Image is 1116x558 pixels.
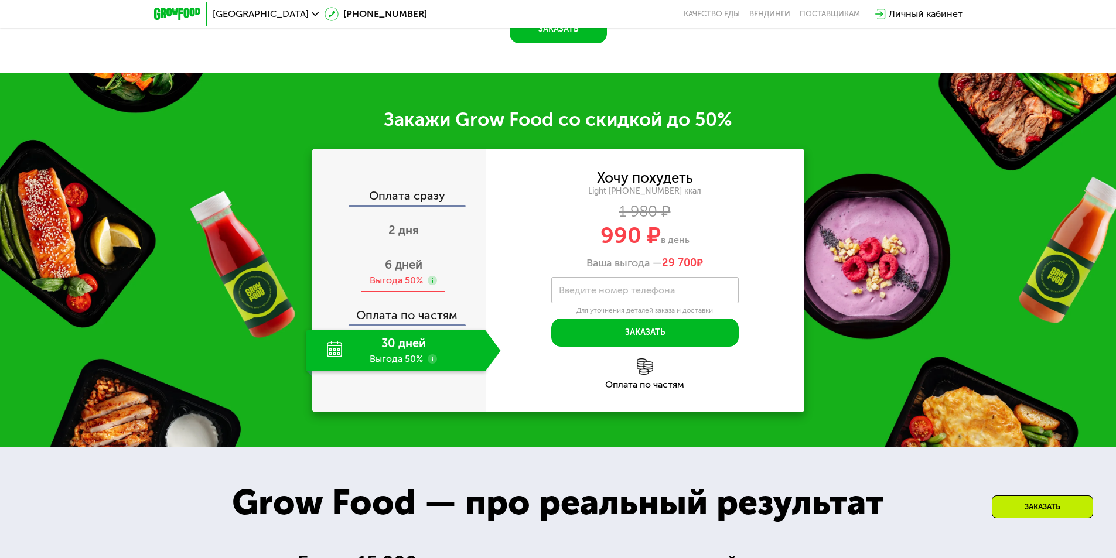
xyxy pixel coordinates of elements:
[749,9,790,19] a: Вендинги
[637,358,653,375] img: l6xcnZfty9opOoJh.png
[800,9,860,19] div: поставщикам
[661,234,690,245] span: в день
[551,306,739,316] div: Для уточнения деталей заказа и доставки
[313,190,486,205] div: Оплата сразу
[662,257,703,270] span: ₽
[385,258,422,272] span: 6 дней
[486,257,804,270] div: Ваша выгода —
[889,7,963,21] div: Личный кабинет
[486,380,804,389] div: Оплата по частям
[559,287,675,293] label: Введите номер телефона
[213,9,309,19] span: [GEOGRAPHIC_DATA]
[388,223,419,237] span: 2 дня
[486,186,804,197] div: Light [PHONE_NUMBER] ккал
[313,297,486,324] div: Оплата по частям
[486,206,804,218] div: 1 980 ₽
[510,15,607,43] button: Заказать
[662,256,697,269] span: 29 700
[600,222,661,249] span: 990 ₽
[992,495,1093,518] div: Заказать
[684,9,740,19] a: Качество еды
[325,7,427,21] a: [PHONE_NUMBER]
[551,319,739,347] button: Заказать
[206,476,909,529] div: Grow Food — про реальный результат
[597,172,693,184] div: Хочу похудеть
[370,274,423,287] div: Выгода 50%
